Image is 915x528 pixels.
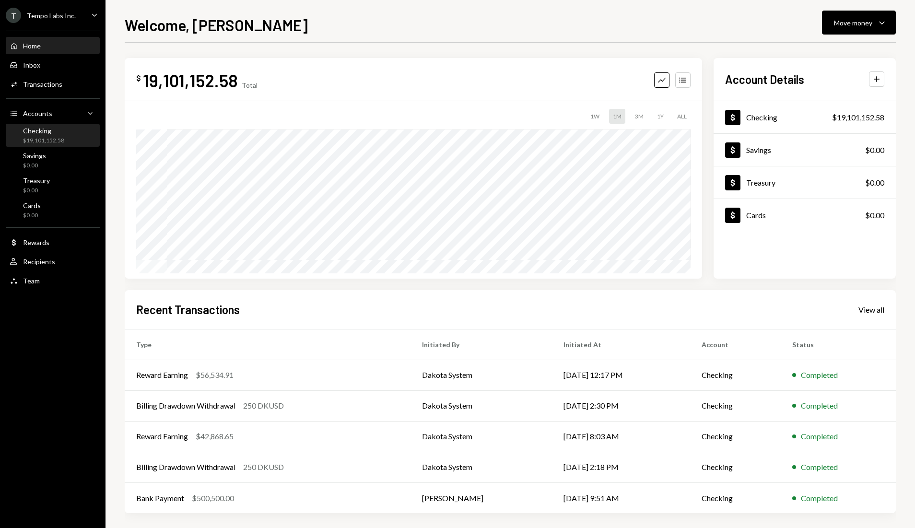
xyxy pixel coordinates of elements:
[609,109,625,124] div: 1M
[690,482,781,513] td: Checking
[411,390,552,421] td: Dakota System
[6,253,100,270] a: Recipients
[6,8,21,23] div: T
[746,113,777,122] div: Checking
[858,304,884,315] a: View all
[243,400,284,411] div: 250 DKUSD
[242,81,258,89] div: Total
[673,109,691,124] div: ALL
[23,127,64,135] div: Checking
[411,360,552,390] td: Dakota System
[125,15,308,35] h1: Welcome, [PERSON_NAME]
[865,210,884,221] div: $0.00
[801,431,838,442] div: Completed
[552,360,690,390] td: [DATE] 12:17 PM
[690,360,781,390] td: Checking
[6,105,100,122] a: Accounts
[23,277,40,285] div: Team
[6,37,100,54] a: Home
[196,369,234,381] div: $56,534.91
[243,461,284,473] div: 250 DKUSD
[690,421,781,452] td: Checking
[6,199,100,222] a: Cards$0.00
[865,144,884,156] div: $0.00
[801,369,838,381] div: Completed
[858,305,884,315] div: View all
[6,56,100,73] a: Inbox
[125,329,411,360] th: Type
[23,42,41,50] div: Home
[23,176,50,185] div: Treasury
[6,234,100,251] a: Rewards
[587,109,603,124] div: 1W
[631,109,647,124] div: 3M
[714,199,896,231] a: Cards$0.00
[23,162,46,170] div: $0.00
[781,329,896,360] th: Status
[136,493,184,504] div: Bank Payment
[23,109,52,117] div: Accounts
[552,421,690,452] td: [DATE] 8:03 AM
[714,101,896,133] a: Checking$19,101,152.58
[136,369,188,381] div: Reward Earning
[801,461,838,473] div: Completed
[136,73,141,83] div: $
[23,152,46,160] div: Savings
[552,452,690,482] td: [DATE] 2:18 PM
[690,329,781,360] th: Account
[725,71,804,87] h2: Account Details
[552,329,690,360] th: Initiated At
[23,201,41,210] div: Cards
[23,61,40,69] div: Inbox
[27,12,76,20] div: Tempo Labs Inc.
[136,302,240,317] h2: Recent Transactions
[746,178,775,187] div: Treasury
[834,18,872,28] div: Move money
[865,177,884,188] div: $0.00
[746,145,771,154] div: Savings
[411,421,552,452] td: Dakota System
[23,258,55,266] div: Recipients
[136,400,235,411] div: Billing Drawdown Withdrawal
[832,112,884,123] div: $19,101,152.58
[6,149,100,172] a: Savings$0.00
[714,134,896,166] a: Savings$0.00
[801,400,838,411] div: Completed
[136,461,235,473] div: Billing Drawdown Withdrawal
[552,390,690,421] td: [DATE] 2:30 PM
[23,238,49,246] div: Rewards
[6,272,100,289] a: Team
[653,109,668,124] div: 1Y
[714,166,896,199] a: Treasury$0.00
[801,493,838,504] div: Completed
[136,431,188,442] div: Reward Earning
[411,482,552,513] td: [PERSON_NAME]
[23,211,41,220] div: $0.00
[23,137,64,145] div: $19,101,152.58
[23,80,62,88] div: Transactions
[552,482,690,513] td: [DATE] 9:51 AM
[746,211,766,220] div: Cards
[411,452,552,482] td: Dakota System
[196,431,234,442] div: $42,868.65
[192,493,234,504] div: $500,500.00
[690,452,781,482] td: Checking
[23,187,50,195] div: $0.00
[6,124,100,147] a: Checking$19,101,152.58
[6,75,100,93] a: Transactions
[143,70,238,91] div: 19,101,152.58
[6,174,100,197] a: Treasury$0.00
[690,390,781,421] td: Checking
[411,329,552,360] th: Initiated By
[822,11,896,35] button: Move money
